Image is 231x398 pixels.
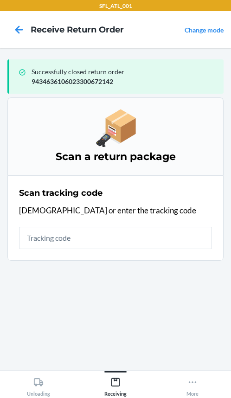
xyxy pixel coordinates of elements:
p: [DEMOGRAPHIC_DATA] or enter the tracking code [19,205,212,217]
button: More [154,371,231,397]
input: Tracking code [19,227,212,249]
div: More [186,373,199,397]
div: Unloading [27,373,50,397]
button: Receiving [77,371,154,397]
h3: Scan a return package [19,149,212,164]
h2: Scan tracking code [19,187,103,199]
div: Receiving [104,373,127,397]
h4: Receive Return Order [31,24,124,36]
p: SFL_ATL_001 [99,2,132,10]
a: Change mode [185,26,224,34]
p: Successfully closed return order [32,67,216,77]
p: 9434636106023300672142 [32,77,216,86]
